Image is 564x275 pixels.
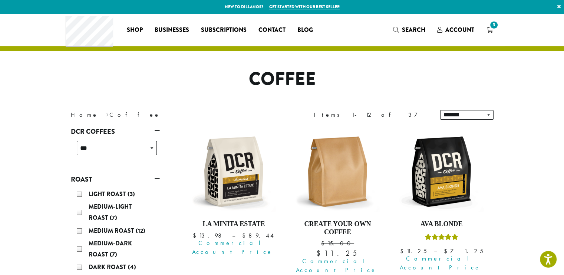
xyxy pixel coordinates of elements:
[400,247,406,255] span: $
[128,263,136,271] span: (4)
[387,24,431,36] a: Search
[292,257,380,275] span: Commercial Account Price
[191,129,277,275] a: La Minita Estate Commercial Account Price
[425,233,458,244] div: Rated 5.00 out of 5
[445,26,474,34] span: Account
[232,232,235,239] span: –
[191,129,276,214] img: DCR-12oz-La-Minita-Estate-Stock-scaled.png
[71,110,271,119] nav: Breadcrumb
[71,173,160,186] a: Roast
[128,190,135,198] span: (3)
[258,26,286,35] span: Contact
[269,4,340,10] a: Get started with our best seller
[121,24,149,36] a: Shop
[65,69,499,90] h1: Coffee
[489,20,499,30] span: 3
[136,226,145,235] span: (12)
[402,26,425,34] span: Search
[193,232,199,239] span: $
[242,232,275,239] bdi: 89.44
[71,138,160,164] div: DCR Coffees
[71,111,98,119] a: Home
[89,202,132,222] span: Medium-Light Roast
[443,247,483,255] bdi: 71.25
[201,26,247,35] span: Subscriptions
[191,220,277,228] h4: La Minita Estate
[71,125,160,138] a: DCR Coffees
[106,108,109,119] span: ›
[295,129,380,275] a: Create Your Own Coffee $15.00 Commercial Account Price
[314,110,429,119] div: Items 1-12 of 37
[443,247,450,255] span: $
[89,190,128,198] span: Light Roast
[295,129,380,214] img: 12oz-Label-Free-Bag-KRAFT-e1707417954251.png
[295,220,380,236] h4: Create Your Own Coffee
[400,247,426,255] bdi: 11.25
[110,250,117,259] span: (7)
[188,239,277,256] span: Commercial Account Price
[242,232,248,239] span: $
[316,248,324,258] span: $
[399,129,484,214] img: DCR-12oz-Ava-Blonde-Stock-scaled.png
[297,26,313,35] span: Blog
[396,254,484,272] span: Commercial Account Price
[433,247,436,255] span: –
[89,226,136,235] span: Medium Roast
[316,248,359,258] bdi: 11.25
[127,26,143,35] span: Shop
[399,220,484,228] h4: Ava Blonde
[89,239,132,259] span: Medium-Dark Roast
[321,239,354,247] bdi: 15.00
[155,26,189,35] span: Businesses
[321,239,327,247] span: $
[89,263,128,271] span: Dark Roast
[110,213,117,222] span: (7)
[193,232,225,239] bdi: 13.98
[399,129,484,275] a: Ava BlondeRated 5.00 out of 5 Commercial Account Price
